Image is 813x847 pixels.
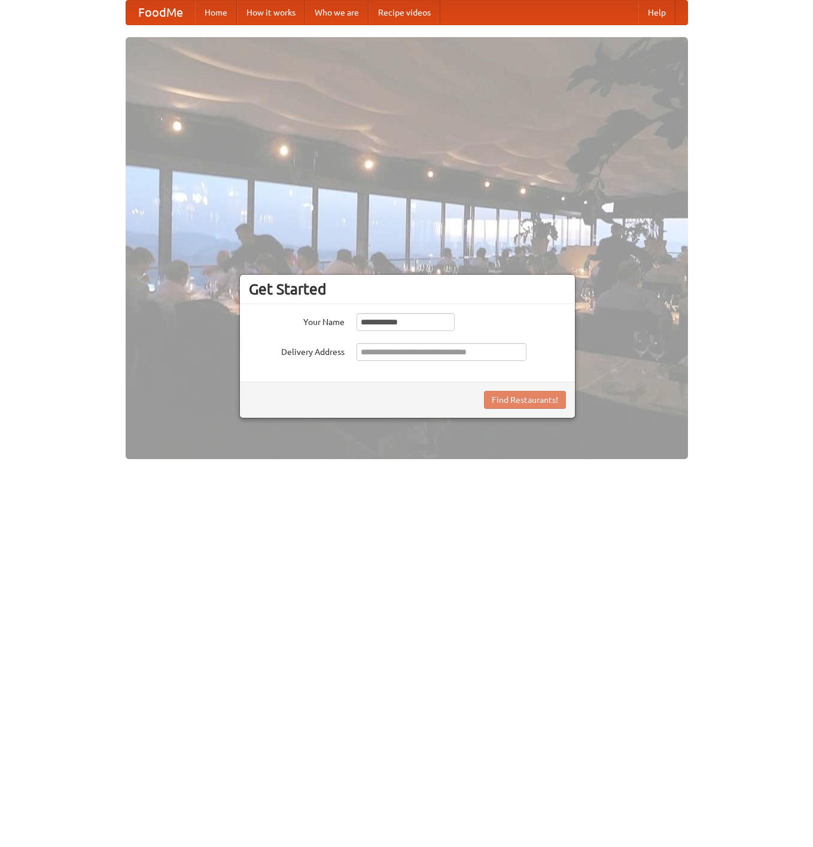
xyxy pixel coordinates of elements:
[369,1,440,25] a: Recipe videos
[195,1,237,25] a: Home
[237,1,305,25] a: How it works
[638,1,675,25] a: Help
[249,313,345,328] label: Your Name
[126,1,195,25] a: FoodMe
[249,280,566,298] h3: Get Started
[249,343,345,358] label: Delivery Address
[305,1,369,25] a: Who we are
[484,391,566,409] button: Find Restaurants!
